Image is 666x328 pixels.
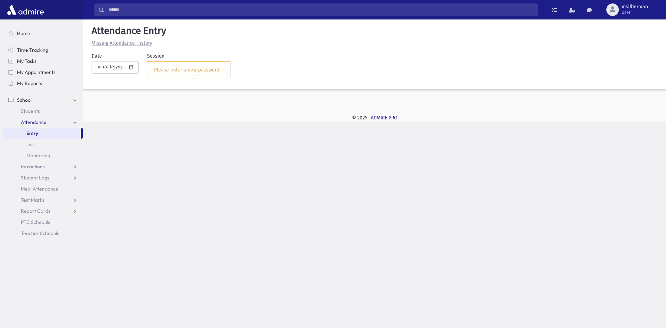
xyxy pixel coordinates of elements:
div: Please enter a new password [154,66,223,74]
span: Meal Attendance [21,186,58,192]
a: Entry [3,128,81,139]
u: Missing Attendance History [92,40,152,46]
a: Home [3,28,83,39]
span: Attendance [21,119,46,125]
h5: Attendance Entry [89,25,660,37]
span: Report Cards [21,208,50,214]
span: List [26,141,34,148]
a: PTC Schedule [3,217,83,228]
a: My Reports [3,78,83,89]
a: Meal Attendance [3,183,83,194]
a: ADMIRE PRO [371,115,398,121]
span: Students [21,108,40,114]
span: My Tasks [17,58,36,64]
span: msilberman [622,4,648,10]
a: My Appointments [3,67,83,78]
a: Missing Attendance History [89,40,152,46]
a: Students [3,106,83,117]
span: PTC Schedule [21,219,51,225]
span: Monitoring [26,152,50,159]
span: School [17,97,32,103]
span: My Appointments [17,69,55,75]
a: Monitoring [3,150,83,161]
a: Teacher Schedule [3,228,83,239]
a: Report Cards [3,205,83,217]
a: My Tasks [3,56,83,67]
span: My Reports [17,80,42,86]
label: Session [147,52,164,60]
span: User [622,10,648,15]
a: Attendance [3,117,83,128]
label: Date [92,52,102,60]
span: Student Logs [21,175,49,181]
span: Teacher Schedule [21,230,60,236]
input: Search [104,3,538,16]
div: © 2025 - [94,114,655,121]
span: Entry [26,130,38,136]
a: Test Marks [3,194,83,205]
a: Infractions [3,161,83,172]
span: Infractions [21,163,45,170]
span: Test Marks [21,197,44,203]
span: Home [17,30,30,36]
a: Student Logs [3,172,83,183]
a: List [3,139,83,150]
span: Time Tracking [17,47,48,53]
a: School [3,94,83,106]
img: AdmirePro [6,3,45,17]
a: Time Tracking [3,44,83,56]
